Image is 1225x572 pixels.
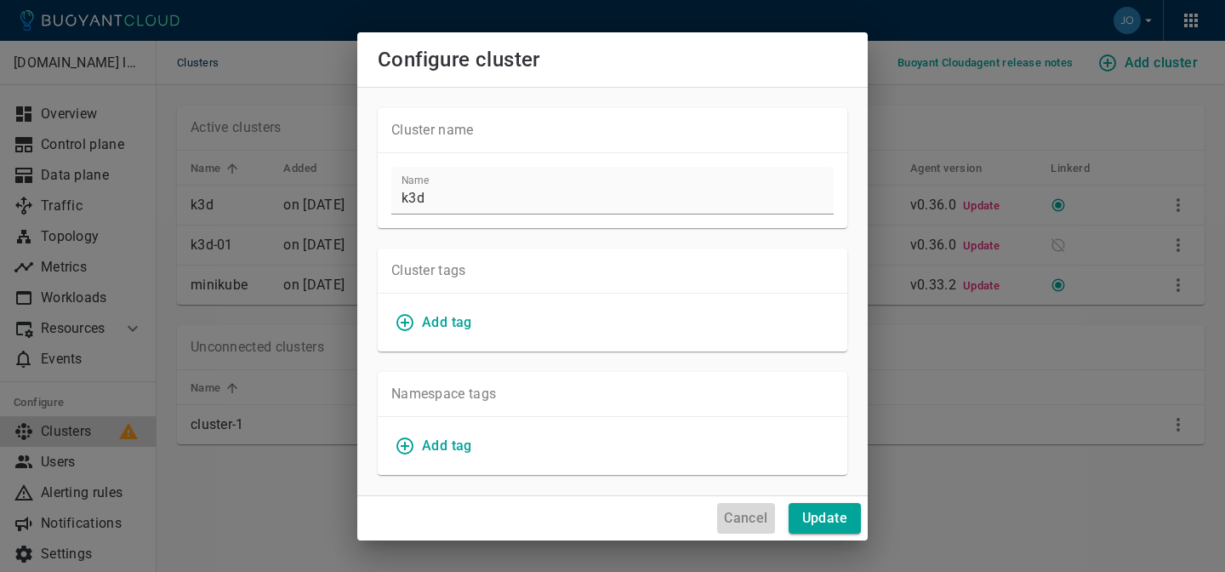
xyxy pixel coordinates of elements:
[391,431,479,461] button: Add tag
[422,314,472,331] h4: Add tag
[391,386,834,403] p: Namespace tags
[724,510,767,527] h4: Cancel
[391,262,834,279] p: Cluster tags
[422,438,472,455] h4: Add tag
[717,503,774,534] button: Cancel
[789,503,861,534] button: Update
[391,307,479,338] button: Add tag
[378,48,540,71] span: Configure cluster
[802,510,847,527] h4: Update
[391,122,834,139] p: Cluster name
[402,173,429,187] label: Name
